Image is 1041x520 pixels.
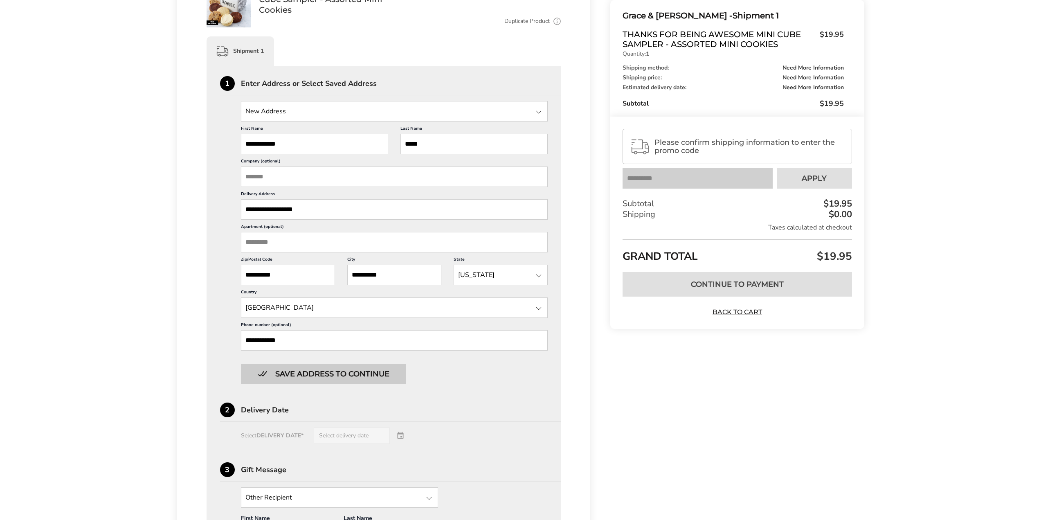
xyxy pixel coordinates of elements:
input: ZIP [241,265,335,285]
input: State [241,297,548,318]
div: Delivery Date [241,406,562,414]
div: 1 [220,76,235,91]
span: Need More Information [782,65,844,71]
div: $19.95 [821,199,852,208]
div: Enter Address or Select Saved Address [241,80,562,87]
div: Taxes calculated at checkout [623,223,852,232]
label: First Name [241,126,388,134]
span: Need More Information [782,85,844,90]
div: 2 [220,403,235,417]
span: $19.95 [816,29,844,47]
div: 3 [220,462,235,477]
div: $0.00 [827,210,852,219]
label: Delivery Address [241,191,548,199]
label: Country [241,289,548,297]
div: Shipping [623,209,852,220]
a: Duplicate Product [504,17,550,26]
input: State [241,487,438,508]
input: Last Name [400,134,548,154]
label: Company (optional) [241,158,548,167]
input: Delivery Address [241,199,548,220]
span: $19.95 [815,249,852,263]
div: GRAND TOTAL [623,239,852,266]
span: Grace & [PERSON_NAME] - [623,11,733,20]
span: $19.95 [820,99,844,108]
button: Apply [777,168,852,189]
strong: 1 [646,50,649,58]
a: Thanks for Being Awesome Mini Cube Sampler - Assorted Mini Cookies$19.95 [623,29,843,49]
label: Apartment (optional) [241,224,548,232]
button: Button save address [241,364,406,384]
input: State [454,265,548,285]
span: Apply [802,175,827,182]
input: City [347,265,441,285]
input: First Name [241,134,388,154]
label: Last Name [400,126,548,134]
input: State [241,101,548,122]
div: Gift Message [241,466,562,473]
button: Continue to Payment [623,272,852,297]
label: State [454,257,548,265]
span: Please confirm shipping information to enter the promo code [654,138,844,155]
input: Apartment [241,232,548,252]
label: Zip/Postal Code [241,257,335,265]
div: Subtotal [623,198,852,209]
input: Company [241,167,548,187]
div: Subtotal [623,99,843,108]
a: Back to Cart [708,308,766,317]
div: Shipment 1 [623,9,843,23]
p: Quantity: [623,51,843,57]
div: Shipment 1 [207,36,274,66]
div: Estimated delivery date: [623,85,843,90]
span: Thanks for Being Awesome Mini Cube Sampler - Assorted Mini Cookies [623,29,815,49]
label: Phone number (optional) [241,322,548,330]
div: Shipping price: [623,75,843,81]
label: City [347,257,441,265]
div: Shipping method: [623,65,843,71]
span: Need More Information [782,75,844,81]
